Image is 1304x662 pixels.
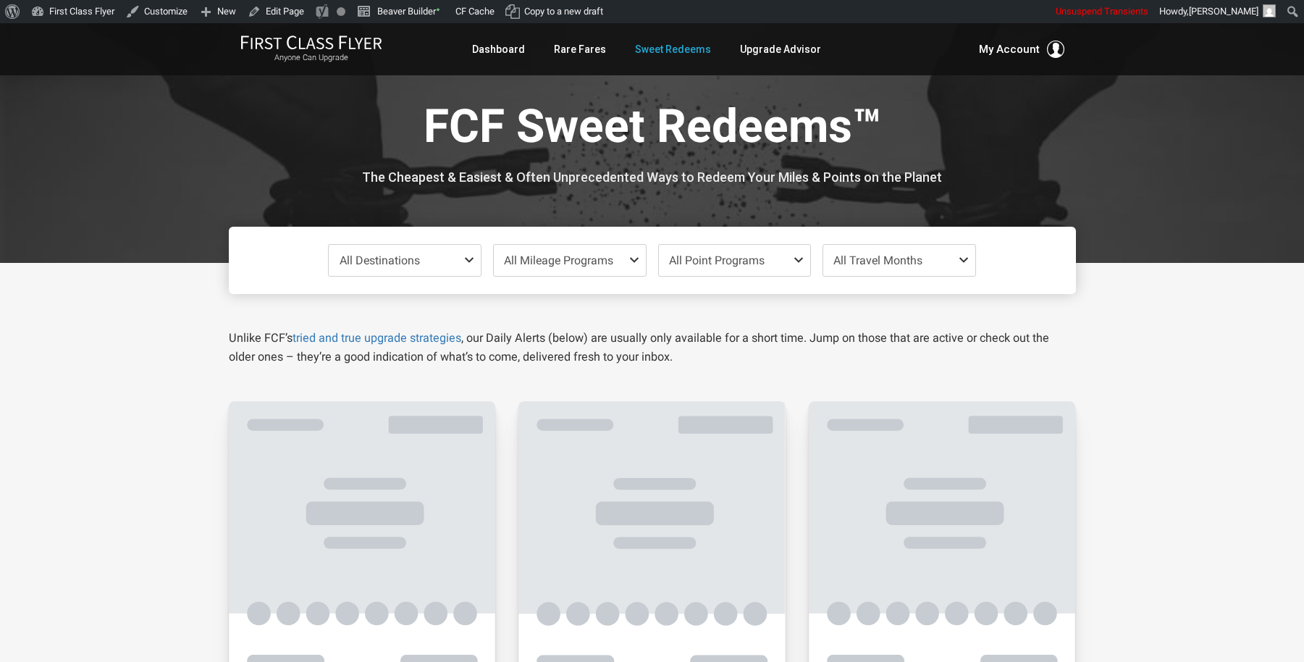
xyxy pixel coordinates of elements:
[240,101,1065,157] h1: FCF Sweet Redeems™
[669,254,765,267] span: All Point Programs
[979,41,1064,58] button: My Account
[240,170,1065,185] h3: The Cheapest & Easiest & Often Unprecedented Ways to Redeem Your Miles & Points on the Planet
[979,41,1040,58] span: My Account
[293,331,461,345] a: tried and true upgrade strategies
[436,2,440,17] span: •
[833,254,922,267] span: All Travel Months
[240,35,382,64] a: First Class FlyerAnyone Can Upgrade
[1189,6,1258,17] span: [PERSON_NAME]
[472,36,525,62] a: Dashboard
[240,35,382,50] img: First Class Flyer
[240,53,382,63] small: Anyone Can Upgrade
[554,36,606,62] a: Rare Fares
[635,36,711,62] a: Sweet Redeems
[740,36,821,62] a: Upgrade Advisor
[229,329,1076,366] p: Unlike FCF’s , our Daily Alerts (below) are usually only available for a short time. Jump on thos...
[340,254,420,267] span: All Destinations
[1056,6,1148,17] span: Unsuspend Transients
[504,254,613,267] span: All Mileage Programs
